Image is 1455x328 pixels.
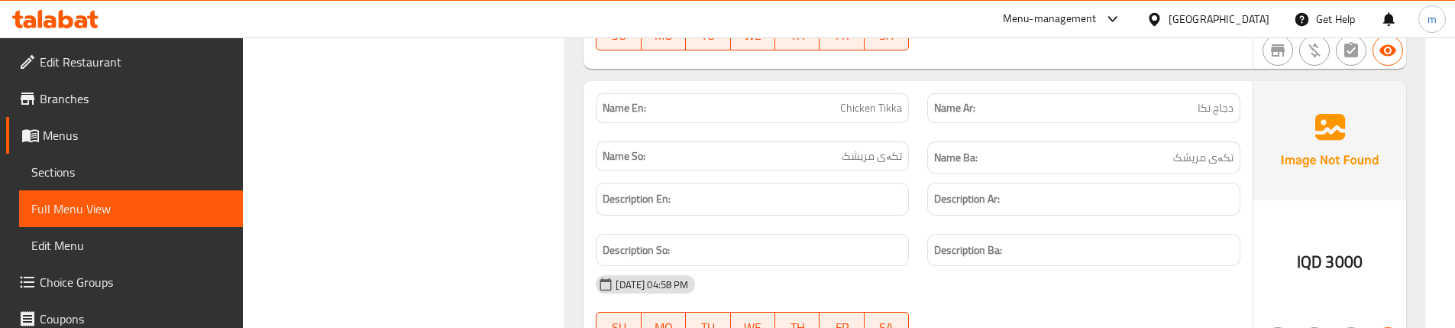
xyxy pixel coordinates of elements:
span: Branches [40,89,231,108]
button: Not branch specific item [1263,35,1293,66]
strong: Name En: [603,100,646,116]
span: تکەی مریشک [1173,148,1234,167]
span: TU [692,24,724,47]
a: Full Menu View [19,190,243,227]
span: 3000 [1325,247,1363,277]
span: Choice Groups [40,273,231,291]
a: Sections [19,154,243,190]
span: IQD [1297,247,1322,277]
strong: Name So: [603,148,645,164]
span: TH [781,24,813,47]
span: Coupons [40,310,231,328]
span: Edit Menu [31,236,231,255]
button: Available [1373,35,1403,66]
a: Edit Menu [19,227,243,264]
strong: Description En: [603,190,671,209]
span: Full Menu View [31,200,231,218]
strong: Description Ba: [934,241,1002,260]
a: Menus [6,117,243,154]
span: SA [871,24,903,47]
span: Menus [43,126,231,145]
span: [DATE] 04:58 PM [609,278,694,292]
span: FR [826,24,858,47]
strong: Description Ar: [934,190,1000,209]
a: Branches [6,80,243,117]
button: Purchased item [1299,35,1330,66]
div: Menu-management [1003,10,1097,28]
img: Ae5nvW7+0k+MAAAAAElFTkSuQmCC [1253,81,1406,200]
span: MO [648,24,680,47]
div: [GEOGRAPHIC_DATA] [1169,11,1269,28]
button: Not has choices [1336,35,1366,66]
strong: Name Ar: [934,100,975,116]
strong: Name Ba: [934,148,978,167]
span: تکەی مریشک [842,148,902,164]
span: Edit Restaurant [40,53,231,71]
span: SU [603,24,635,47]
span: WE [737,24,769,47]
a: Edit Restaurant [6,44,243,80]
span: Sections [31,163,231,181]
a: Choice Groups [6,264,243,300]
span: دجاج تكا [1198,100,1234,116]
strong: Description So: [603,241,670,260]
span: m [1428,11,1437,28]
span: Chicken Tikka [840,100,902,116]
